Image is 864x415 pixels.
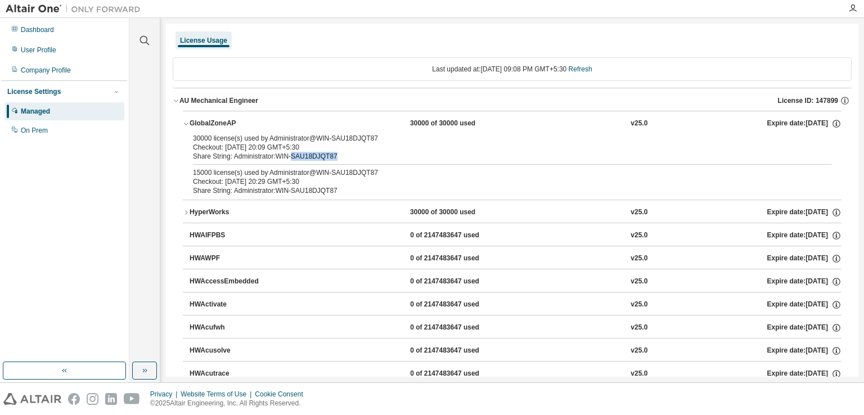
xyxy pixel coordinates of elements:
[190,254,291,264] div: HWAWPF
[767,277,841,287] div: Expire date: [DATE]
[767,231,841,241] div: Expire date: [DATE]
[193,168,804,177] div: 15000 license(s) used by Administrator@WIN-SAU18DJQT87
[631,119,647,129] div: v25.0
[767,323,841,333] div: Expire date: [DATE]
[190,231,291,241] div: HWAIFPBS
[190,246,841,271] button: HWAWPF0 of 2147483647 usedv25.0Expire date:[DATE]
[190,362,841,386] button: HWAcutrace0 of 2147483647 usedv25.0Expire date:[DATE]
[767,119,841,129] div: Expire date: [DATE]
[150,390,181,399] div: Privacy
[410,207,511,218] div: 30000 of 30000 used
[193,177,804,186] div: Checkout: [DATE] 20:29 GMT+5:30
[190,323,291,333] div: HWAcufwh
[21,107,50,116] div: Managed
[410,300,511,310] div: 0 of 2147483647 used
[631,207,647,218] div: v25.0
[193,186,804,195] div: Share String: Administrator:WIN-SAU18DJQT87
[150,399,310,408] p: © 2025 Altair Engineering, Inc. All Rights Reserved.
[778,96,838,105] span: License ID: 147899
[181,390,255,399] div: Website Terms of Use
[21,25,54,34] div: Dashboard
[87,393,98,405] img: instagram.svg
[3,393,61,405] img: altair_logo.svg
[190,277,291,287] div: HWAccessEmbedded
[190,223,841,248] button: HWAIFPBS0 of 2147483647 usedv25.0Expire date:[DATE]
[21,46,56,55] div: User Profile
[767,254,841,264] div: Expire date: [DATE]
[410,369,511,379] div: 0 of 2147483647 used
[631,323,647,333] div: v25.0
[631,277,647,287] div: v25.0
[631,369,647,379] div: v25.0
[21,66,71,75] div: Company Profile
[190,339,841,363] button: HWAcusolve0 of 2147483647 usedv25.0Expire date:[DATE]
[410,254,511,264] div: 0 of 2147483647 used
[190,369,291,379] div: HWAcutrace
[183,200,841,225] button: HyperWorks30000 of 30000 usedv25.0Expire date:[DATE]
[7,87,61,96] div: License Settings
[193,152,804,161] div: Share String: Administrator:WIN-SAU18DJQT87
[173,88,852,113] button: AU Mechanical EngineerLicense ID: 147899
[767,207,841,218] div: Expire date: [DATE]
[631,231,647,241] div: v25.0
[105,393,117,405] img: linkedin.svg
[183,111,841,136] button: GlobalZoneAP30000 of 30000 usedv25.0Expire date:[DATE]
[410,346,511,356] div: 0 of 2147483647 used
[190,300,291,310] div: HWActivate
[255,390,309,399] div: Cookie Consent
[190,315,841,340] button: HWAcufwh0 of 2147483647 usedv25.0Expire date:[DATE]
[124,393,140,405] img: youtube.svg
[21,126,48,135] div: On Prem
[190,346,291,356] div: HWAcusolve
[180,36,227,45] div: License Usage
[190,292,841,317] button: HWActivate0 of 2147483647 usedv25.0Expire date:[DATE]
[190,207,291,218] div: HyperWorks
[631,300,647,310] div: v25.0
[190,269,841,294] button: HWAccessEmbedded0 of 2147483647 usedv25.0Expire date:[DATE]
[173,57,852,81] div: Last updated at: [DATE] 09:08 PM GMT+5:30
[767,346,841,356] div: Expire date: [DATE]
[569,65,592,73] a: Refresh
[190,119,291,129] div: GlobalZoneAP
[68,393,80,405] img: facebook.svg
[193,134,804,143] div: 30000 license(s) used by Administrator@WIN-SAU18DJQT87
[410,231,511,241] div: 0 of 2147483647 used
[6,3,146,15] img: Altair One
[631,346,647,356] div: v25.0
[410,119,511,129] div: 30000 of 30000 used
[193,143,804,152] div: Checkout: [DATE] 20:09 GMT+5:30
[767,300,841,310] div: Expire date: [DATE]
[767,369,841,379] div: Expire date: [DATE]
[179,96,258,105] div: AU Mechanical Engineer
[410,277,511,287] div: 0 of 2147483647 used
[631,254,647,264] div: v25.0
[410,323,511,333] div: 0 of 2147483647 used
